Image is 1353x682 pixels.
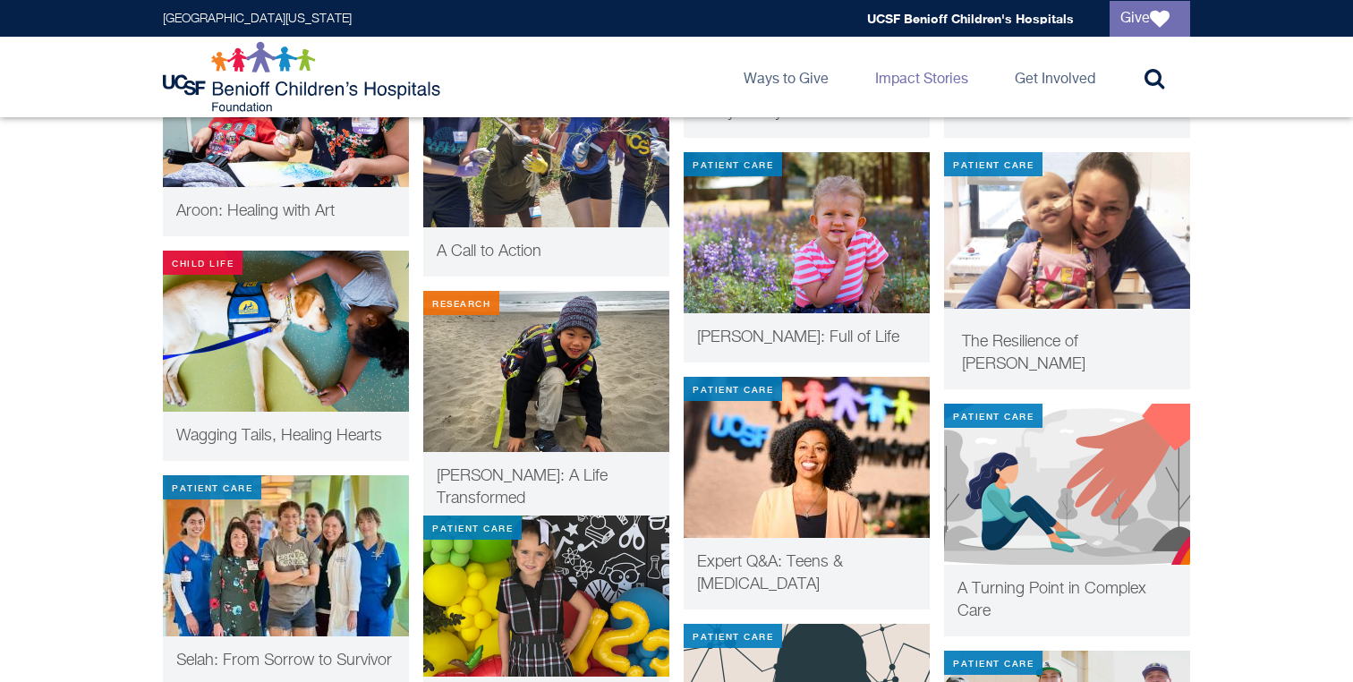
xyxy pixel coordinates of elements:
[684,152,930,362] a: Patient Care Emma: Full of Life [PERSON_NAME]: Full of Life
[697,329,899,345] span: [PERSON_NAME]: Full of Life
[437,468,608,507] span: [PERSON_NAME]: A Life Transformed
[684,377,930,538] img: sauntoy trotter
[684,377,930,610] a: Patient Care sauntoy trotter Expert Q&A: Teens & [MEDICAL_DATA]
[163,475,409,636] img: IMG_0496.jpg
[944,404,1190,636] a: Patient Care NICH A Turning Point in Complex Care
[684,377,782,401] div: Patient Care
[1110,1,1190,37] a: Give
[163,251,409,461] a: Child Life Pet Therapy Wagging Tails, Healing Hearts
[684,152,782,176] div: Patient Care
[957,581,1146,619] span: A Turning Point in Complex Care
[944,152,1042,176] div: Patient Care
[1000,37,1110,117] a: Get Involved
[867,11,1074,26] a: UCSF Benioff Children's Hospitals
[176,652,392,669] span: Selah: From Sorrow to Survivor
[944,404,1042,428] div: Patient Care
[684,152,930,313] img: Emma: Full of Life
[437,243,541,260] span: A Call to Action
[423,66,669,227] img: the next generation of pediatric specialists
[163,251,409,412] img: Pet Therapy
[423,66,669,277] a: Health Equity the next generation of pediatric specialists A Call to Action
[163,475,261,499] div: Patient Care
[423,291,669,452] img: Liam
[697,554,843,592] span: Expert Q&A: Teens & [MEDICAL_DATA]
[944,651,1042,675] div: Patient Care
[163,251,243,275] div: Child Life
[176,203,335,219] span: Aroon: Healing with Art
[163,41,445,113] img: Logo for UCSF Benioff Children's Hospitals Foundation
[729,37,843,117] a: Ways to Give
[944,152,1190,389] a: Patient Care The Resilience of [PERSON_NAME]
[944,404,1190,565] img: NICH
[163,13,352,25] a: [GEOGRAPHIC_DATA][US_STATE]
[423,516,522,540] div: Patient Care
[861,37,983,117] a: Impact Stories
[423,516,669,677] img: Brooklyn starting school
[962,334,1085,372] span: The Resilience of [PERSON_NAME]
[944,152,1190,309] img: penny-thumb.png
[176,428,382,444] span: Wagging Tails, Healing Hearts
[423,291,499,315] div: Research
[163,26,409,236] a: Child Life Aroon Healing with Art Aroon: Healing with Art
[684,624,782,648] div: Patient Care
[423,291,669,524] a: Research Liam [PERSON_NAME]: A Life Transformed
